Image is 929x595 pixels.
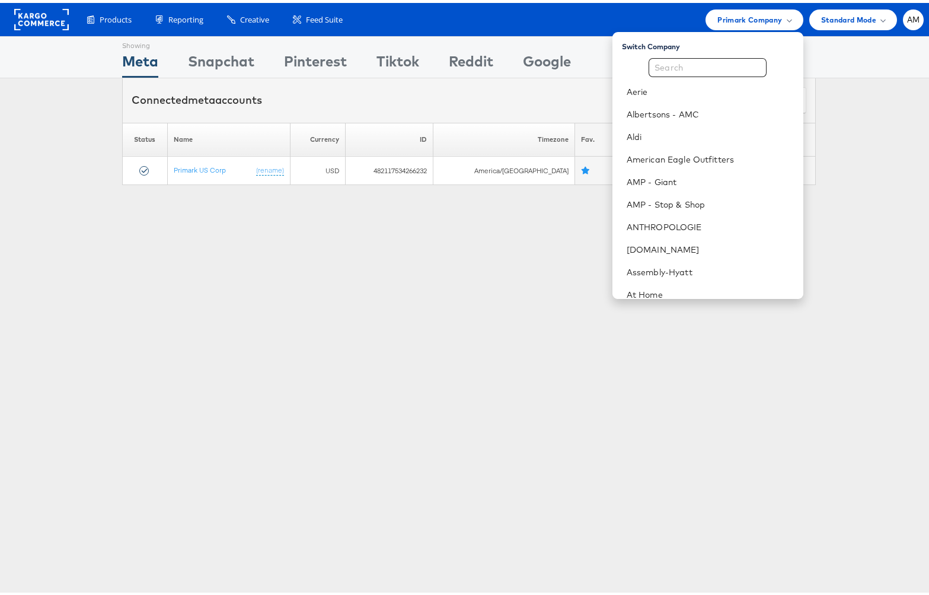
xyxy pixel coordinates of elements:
span: AM [907,13,920,21]
a: Albertsons - AMC [627,106,794,117]
span: Feed Suite [306,11,343,23]
a: American Eagle Outfitters [627,151,794,163]
div: Meta [122,48,158,75]
th: Name [167,120,290,154]
span: Standard Mode [821,11,876,23]
td: USD [290,154,346,182]
div: Connected accounts [132,90,262,105]
span: Creative [240,11,269,23]
input: Search [649,55,767,74]
a: Primark US Corp [174,163,226,171]
a: AMP - Stop & Shop [627,196,794,208]
th: ID [346,120,433,154]
div: Switch Company [622,34,803,49]
th: Timezone [433,120,574,154]
td: 482117534266232 [346,154,433,182]
span: Reporting [168,11,203,23]
div: Reddit [449,48,493,75]
span: Primark Company [717,11,782,23]
a: [DOMAIN_NAME] [627,241,794,253]
th: Currency [290,120,346,154]
a: Aldi [627,128,794,140]
div: Snapchat [188,48,254,75]
a: (rename) [256,163,284,173]
div: Tiktok [376,48,419,75]
a: AMP - Giant [627,173,794,185]
div: Pinterest [284,48,347,75]
span: Products [100,11,132,23]
th: Status [123,120,168,154]
span: meta [188,90,215,104]
a: At Home [627,286,794,298]
a: Aerie [627,83,794,95]
div: Showing [122,34,158,48]
div: Google [523,48,571,75]
a: Assembly-Hyatt [627,263,794,275]
td: America/[GEOGRAPHIC_DATA] [433,154,574,182]
a: ANTHROPOLOGIE [627,218,794,230]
